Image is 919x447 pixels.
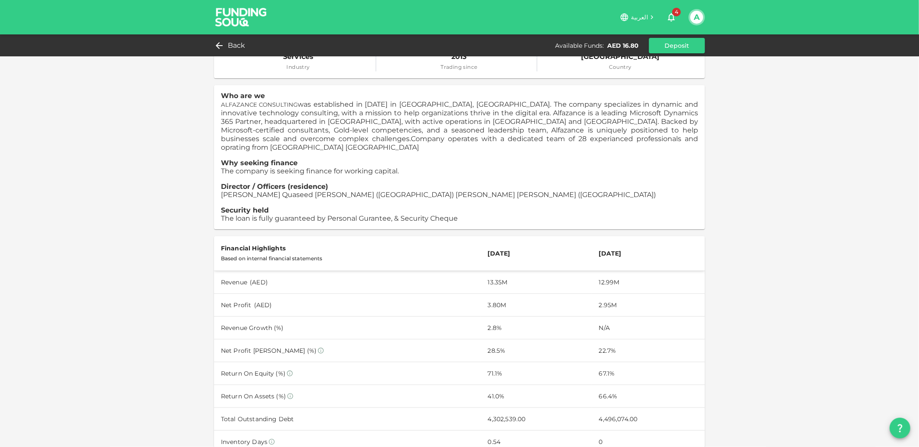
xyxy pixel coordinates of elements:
[254,301,272,309] span: ( AED )
[214,316,481,339] td: Revenue Growth (%)
[228,40,245,52] span: Back
[592,339,705,362] td: 22.7%
[592,316,705,339] td: N/A
[592,362,705,385] td: 67.1%
[631,13,648,21] span: العربية
[481,385,592,408] td: 41.0%
[221,182,328,191] span: Director / Officers (residence)
[214,408,481,431] td: Total Outstanding Debt
[592,408,705,431] td: 4,496,074.00
[441,63,477,71] span: Trading since
[481,271,592,293] td: 13.35M
[592,236,705,271] th: [DATE]
[481,293,592,316] td: 3.80M
[221,135,698,151] span: Company operates with a dedicated team of 28 experianced professionals and oprating from [GEOGRAP...
[481,316,592,339] td: 2.8%
[555,41,604,50] div: Available Funds :
[441,51,477,63] span: 2013
[592,271,705,293] td: 12.99M
[581,63,660,71] span: Country
[581,51,660,63] span: [GEOGRAPHIC_DATA]
[221,278,247,286] span: Revenue
[214,362,481,385] td: Return On Equity (%)
[221,191,656,199] span: [PERSON_NAME] Quaseed [PERSON_NAME] ([GEOGRAPHIC_DATA]) [PERSON_NAME] [PERSON_NAME] ([GEOGRAPHIC_...
[672,8,681,16] span: 4
[221,243,474,253] div: Financial Highlights
[214,339,481,362] td: Net Profit [PERSON_NAME] (%)
[663,9,680,26] button: 4
[283,51,314,63] span: Services
[592,385,705,408] td: 66.4%
[250,278,268,286] span: ( AED )
[221,101,298,108] span: ALFAZANCE CONSULTING
[221,253,474,264] div: Based on internal financial statements
[221,214,458,222] span: The loan is fully guaranteed by Personal Gurantee, & Security Cheque
[214,385,481,408] td: Return On Assets (%)
[221,167,399,175] span: The company is seeking finance for working capital.
[607,41,639,50] div: AED 16.80
[221,159,298,167] span: Why seeking finance
[649,38,705,53] button: Deposit
[592,293,705,316] td: 2.95M
[221,100,698,143] span: was established in [DATE] in [GEOGRAPHIC_DATA], [GEOGRAPHIC_DATA]. The company specializes in dyn...
[221,206,269,214] span: Security held
[481,339,592,362] td: 28.5%
[890,418,910,438] button: question
[690,11,703,24] button: A
[283,63,314,71] span: Industry
[481,408,592,431] td: 4,302,539.00
[221,92,265,100] span: Who are we
[481,236,592,271] th: [DATE]
[221,301,251,309] span: Net Profit
[481,362,592,385] td: 71.1%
